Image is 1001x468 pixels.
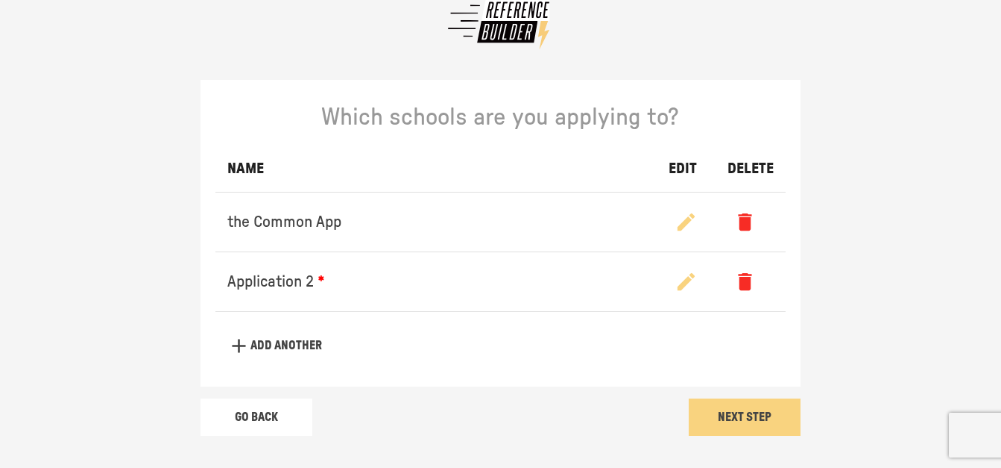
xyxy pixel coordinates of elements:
[689,399,801,436] button: Next Step
[215,102,786,134] p: Which schools are you applying to?
[200,399,312,436] button: Go Back
[657,146,716,193] th: EDIT
[215,146,657,193] th: NAME
[227,212,645,233] p: the Common App
[227,272,645,293] p: Application 2
[215,327,334,364] button: Add another
[716,146,786,193] th: DELETE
